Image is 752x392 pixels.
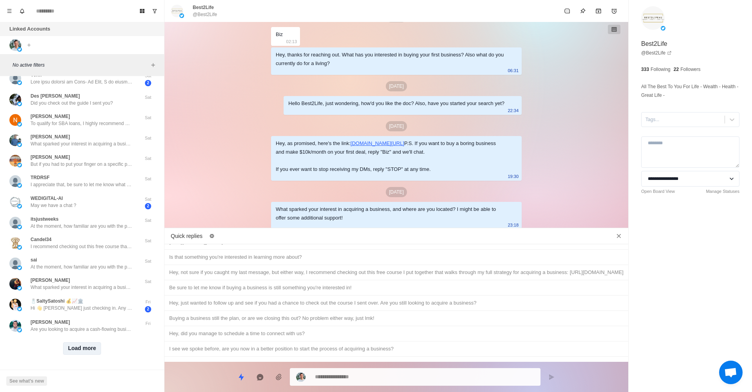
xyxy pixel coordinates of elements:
[641,66,649,73] p: 333
[31,113,70,120] p: [PERSON_NAME]
[17,307,22,311] img: picture
[171,232,202,240] p: Quick replies
[31,284,132,291] p: What sparked your interest in acquiring a business, and where are you located? I might be able to...
[145,203,151,209] span: 2
[138,135,158,142] p: Sat
[17,328,22,332] img: picture
[9,73,21,84] img: picture
[17,80,22,85] img: picture
[559,3,575,19] button: Mark as unread
[276,205,504,222] div: What sparked your interest in acquiring a business, and where are you located? I might be able to...
[9,114,21,126] img: picture
[31,202,76,209] p: May we have a chat ?
[31,277,70,284] p: [PERSON_NAME]
[193,11,217,18] p: @Best2Life
[148,5,161,17] button: Show unread conversations
[136,5,148,17] button: Board View
[138,217,158,224] p: Sat
[138,114,158,121] p: Sat
[9,155,21,167] img: picture
[31,243,132,250] p: I recommend checking out this free course that breaks down my full strategy for acquiring a busin...
[138,238,158,244] p: Sat
[31,154,70,161] p: [PERSON_NAME]
[17,265,22,270] img: picture
[641,188,675,195] a: Open Board View
[508,221,519,229] p: 23:18
[31,93,80,100] p: Des [PERSON_NAME]
[169,329,624,338] div: Hey, did you manage to schedule a time to connect with us?
[169,345,624,353] div: I see we spoke before, are you now in a better position to start the process of acquiring a busin...
[31,181,132,188] p: I appreciate that, be sure to let me know what you think!
[288,99,504,108] div: Hello Best2Life, just wondering, how'd you like the doc? Also, have you started your search yet?
[9,25,50,33] p: Linked Accounts
[17,142,22,147] img: picture
[138,278,158,285] p: Sat
[17,286,22,290] img: picture
[138,258,158,265] p: Sat
[9,299,21,310] img: picture
[138,94,158,101] p: Sat
[31,140,132,147] p: What sparked your interest in acquiring a business, and where are you located? I might be able to...
[63,342,101,355] button: Load more
[706,188,739,195] a: Manage Statuses
[31,298,83,305] p: 🧂SaltySatoshi 💰📈🏛️
[138,299,158,305] p: Fri
[613,230,625,242] button: Close quick replies
[31,236,51,243] p: Candel34
[351,140,404,146] a: [DOMAIN_NAME][URL]
[3,5,16,17] button: Menu
[9,258,21,269] img: picture
[641,49,672,56] a: @Best2Life
[9,134,21,146] img: picture
[9,217,21,229] img: picture
[206,230,218,242] button: Edit quick replies
[169,268,624,277] div: Hey, not sure if you caught my last message, but either way, I recommend checking out this free c...
[606,3,622,19] button: Add reminder
[31,133,70,140] p: [PERSON_NAME]
[9,94,21,105] img: picture
[591,3,606,19] button: Archive
[9,196,21,208] img: picture
[544,369,559,385] button: Send message
[276,51,504,68] div: Hey, thanks for reaching out. What has you interested in buying your first business? Also what do...
[17,245,22,250] img: picture
[31,319,70,326] p: [PERSON_NAME]
[17,163,22,167] img: picture
[31,120,132,127] p: To qualify for SBA loans, I highly recommend having a minimum of $25,000 liquid allocated for the...
[145,80,151,86] span: 2
[31,263,132,270] p: At the moment, how familiar are you with the process of buying a business?
[17,204,22,209] img: picture
[171,5,183,17] img: picture
[9,39,21,51] img: picture
[719,361,743,384] div: Open chat
[271,369,287,385] button: Add media
[9,278,21,290] img: picture
[233,369,249,385] button: Quick replies
[169,314,624,323] div: Buying a business still the plan, or are we closing this out? No problem either way, just lmk!
[31,78,132,85] p: Lore ipsu dolorsi am Cons- Ad Elit, S do eiusmod tempori ut lab etdo. M aliq enimadm veniamqui N'...
[169,299,624,307] div: Hey, just wanted to follow up and see if you had a chance to check out the course I sent over. Ar...
[13,62,148,69] p: No active filters
[31,223,132,230] p: At the moment, how familiar are you with the process of buying a business?
[31,161,132,168] p: But if you had to put your finger on a specific part of the process that’s holding you back from ...
[17,102,22,106] img: picture
[296,372,305,382] img: picture
[641,39,667,49] p: Best2Life
[575,3,591,19] button: Pin
[17,47,22,52] img: picture
[138,176,158,182] p: Sat
[9,320,21,332] img: picture
[138,320,158,327] p: Fri
[31,216,58,223] p: itsjustweeks
[31,195,63,202] p: WEDIGITAL-AI
[31,100,113,107] p: Did you check out the guide I sent you?
[508,66,519,75] p: 06:31
[138,196,158,203] p: Sat
[9,175,21,187] img: picture
[169,360,624,368] div: To qualify for SBA loans, I highly recommend having a minimum of $25,000 liquid allocated for the...
[17,225,22,229] img: picture
[386,121,407,131] p: [DATE]
[24,40,34,50] button: Add account
[286,37,297,46] p: 02:13
[674,66,679,73] p: 22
